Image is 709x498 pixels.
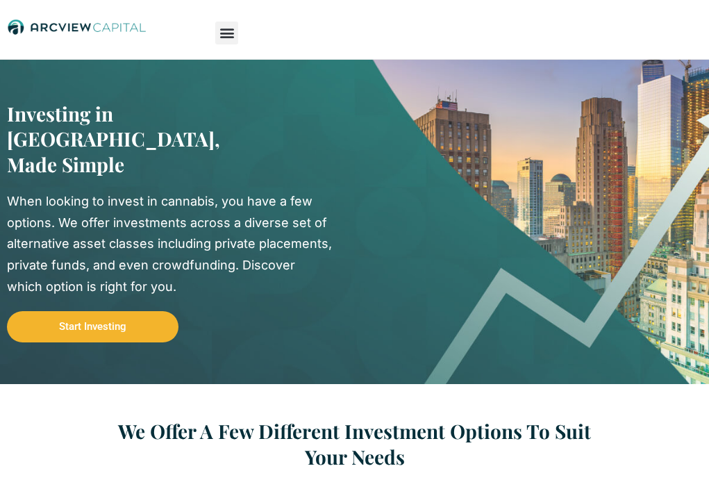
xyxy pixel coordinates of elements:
[7,191,334,297] div: When looking to invest in cannabis, you have a few options. We offer investments across a diverse...
[59,322,126,332] span: Start Investing
[113,419,596,470] h2: We Offer A Few Different Investment Options To Suit Your Needs
[7,311,178,342] a: Start Investing
[7,101,313,177] h2: Investing in [GEOGRAPHIC_DATA], Made Simple
[215,22,238,44] div: Menu Toggle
